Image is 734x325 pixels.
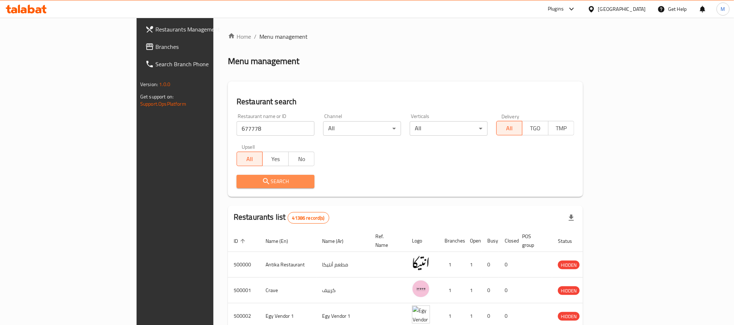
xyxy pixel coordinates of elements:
img: Crave [412,280,430,298]
a: Restaurants Management [139,21,259,38]
td: 0 [499,278,516,303]
span: Yes [266,154,285,164]
span: Ref. Name [375,232,397,249]
th: Open [464,230,481,252]
button: No [288,152,314,166]
td: Crave [260,278,316,303]
span: Search Branch Phone [155,60,253,68]
span: M [721,5,725,13]
td: 1 [464,252,481,278]
span: Restaurants Management [155,25,253,34]
span: ID [234,237,247,245]
span: HIDDEN [558,287,580,295]
button: All [237,152,263,166]
th: Logo [406,230,439,252]
td: 1 [439,252,464,278]
td: 1 [464,278,481,303]
span: POS group [522,232,543,249]
span: HIDDEN [558,261,580,269]
span: Menu management [259,32,308,41]
span: 1.0.0 [159,80,170,89]
label: Delivery [501,114,520,119]
nav: breadcrumb [228,32,583,41]
th: Branches [439,230,464,252]
div: [GEOGRAPHIC_DATA] [598,5,646,13]
span: All [240,154,260,164]
div: HIDDEN [558,312,580,321]
h2: Menu management [228,55,299,67]
span: Status [558,237,581,245]
a: Support.OpsPlatform [140,99,186,109]
th: Closed [499,230,516,252]
span: Name (En) [266,237,297,245]
button: TMP [548,121,574,135]
div: Plugins [548,5,564,13]
h2: Restaurants list [234,212,329,224]
div: Total records count [288,212,329,224]
div: HIDDEN [558,286,580,295]
div: All [323,121,401,136]
span: 41386 record(s) [288,215,329,221]
td: كرييف [316,278,370,303]
a: Search Branch Phone [139,55,259,73]
td: 0 [481,278,499,303]
div: All [410,121,488,136]
span: Search [242,177,309,186]
button: All [496,121,522,135]
span: Branches [155,42,253,51]
span: TMP [551,123,571,134]
img: Antika Restaurant [412,254,430,272]
td: مطعم أنتيكا [316,252,370,278]
td: 1 [439,278,464,303]
span: Name (Ar) [322,237,353,245]
a: Branches [139,38,259,55]
button: Search [237,175,314,188]
input: Search for restaurant name or ID.. [237,121,314,136]
label: Upsell [242,144,255,149]
td: Antika Restaurant [260,252,316,278]
h2: Restaurant search [237,96,574,107]
td: 0 [499,252,516,278]
td: 0 [481,252,499,278]
button: Yes [262,152,288,166]
span: Version: [140,80,158,89]
button: TGO [522,121,548,135]
img: Egy Vendor 1 [412,305,430,324]
span: No [292,154,312,164]
span: Get support on: [140,92,174,101]
th: Busy [481,230,499,252]
span: HIDDEN [558,312,580,321]
span: All [500,123,520,134]
div: Export file [563,209,580,227]
span: TGO [525,123,545,134]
